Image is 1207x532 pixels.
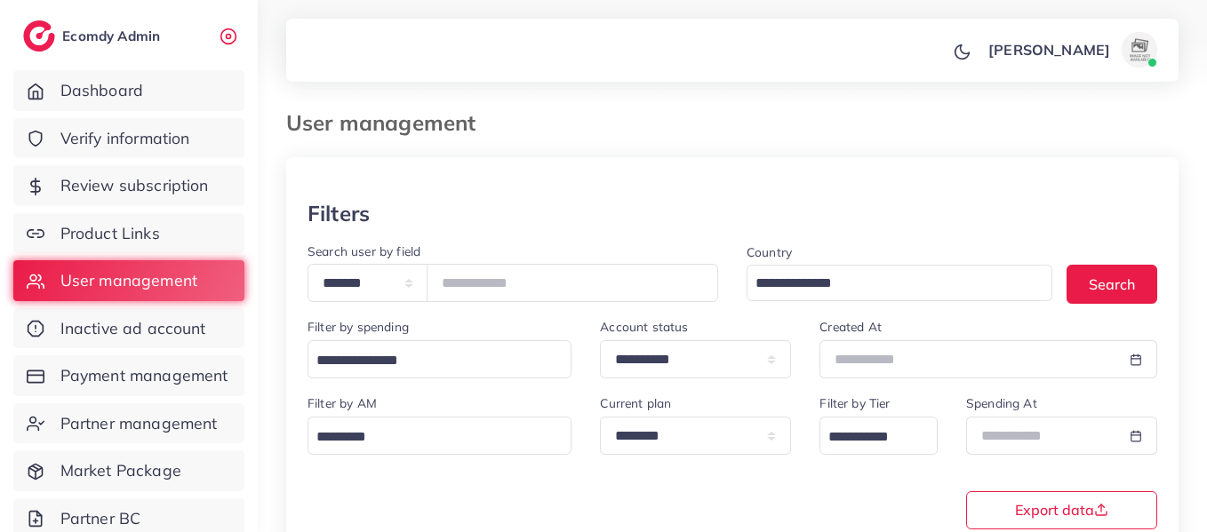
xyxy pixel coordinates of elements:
[966,394,1037,412] label: Spending At
[60,317,206,340] span: Inactive ad account
[308,318,409,336] label: Filter by spending
[600,318,688,336] label: Account status
[286,110,490,136] h3: User management
[23,20,164,52] a: logoEcomdy Admin
[60,127,190,150] span: Verify information
[60,459,181,482] span: Market Package
[1015,503,1108,517] span: Export data
[13,308,244,349] a: Inactive ad account
[60,364,228,387] span: Payment management
[979,32,1164,67] a: [PERSON_NAME]avatar
[60,174,209,197] span: Review subscription
[13,70,244,111] a: Dashboard
[308,340,572,378] div: Search for option
[966,491,1157,529] button: Export data
[308,417,572,455] div: Search for option
[13,260,244,301] a: User management
[13,213,244,254] a: Product Links
[988,39,1110,60] p: [PERSON_NAME]
[13,450,244,491] a: Market Package
[600,394,671,412] label: Current plan
[747,243,792,261] label: Country
[1122,32,1157,67] img: avatar
[749,270,1029,298] input: Search for option
[819,394,890,412] label: Filter by Tier
[23,20,55,52] img: logo
[308,201,370,226] h3: Filters
[13,118,244,159] a: Verify information
[13,165,244,206] a: Review subscription
[819,318,882,336] label: Created At
[60,222,160,245] span: Product Links
[310,347,548,375] input: Search for option
[60,412,218,435] span: Partner management
[308,394,377,412] label: Filter by AM
[1067,265,1157,303] button: Search
[13,403,244,444] a: Partner management
[13,355,244,396] a: Payment management
[310,424,548,451] input: Search for option
[308,242,420,260] label: Search user by field
[819,417,938,455] div: Search for option
[60,507,141,530] span: Partner BC
[822,424,915,451] input: Search for option
[747,265,1052,301] div: Search for option
[60,79,143,102] span: Dashboard
[60,269,197,292] span: User management
[62,28,164,44] h2: Ecomdy Admin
